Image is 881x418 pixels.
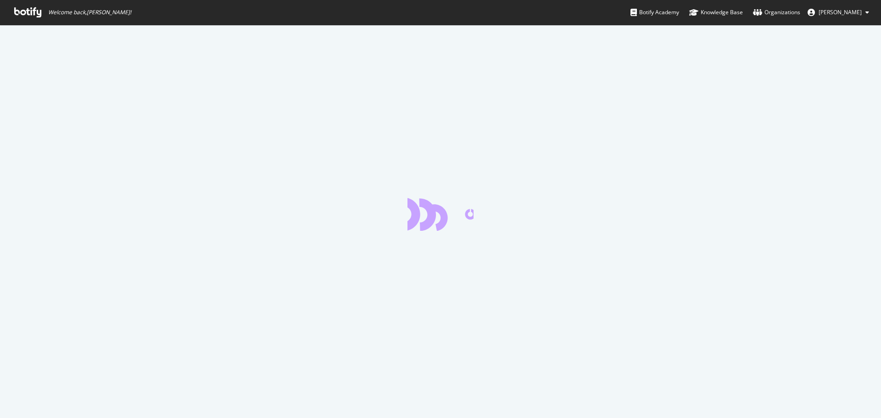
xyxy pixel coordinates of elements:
[630,8,679,17] div: Botify Academy
[800,5,876,20] button: [PERSON_NAME]
[819,8,862,16] span: Jose Fausto Martinez
[753,8,800,17] div: Organizations
[48,9,131,16] span: Welcome back, [PERSON_NAME] !
[407,198,474,231] div: animation
[689,8,743,17] div: Knowledge Base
